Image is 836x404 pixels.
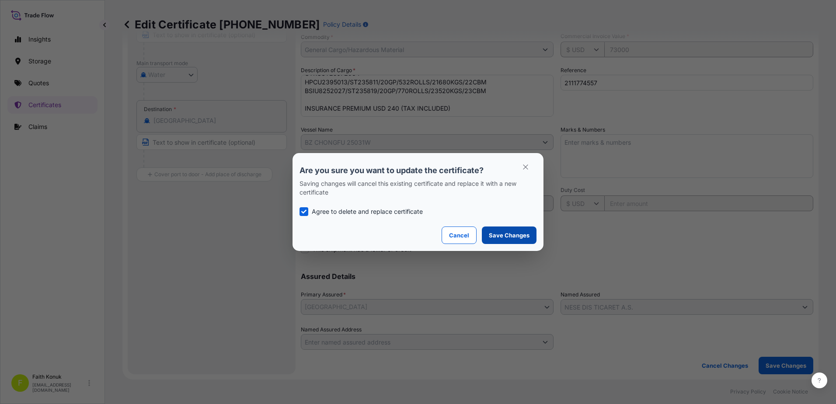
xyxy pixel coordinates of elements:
p: Cancel [449,231,469,240]
p: Agree to delete and replace certificate [312,207,423,216]
p: Are you sure you want to update the certificate? [300,165,536,176]
p: Saving changes will cancel this existing certificate and replace it with a new certificate [300,179,536,197]
button: Save Changes [482,226,536,244]
p: Save Changes [489,231,529,240]
button: Cancel [442,226,477,244]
